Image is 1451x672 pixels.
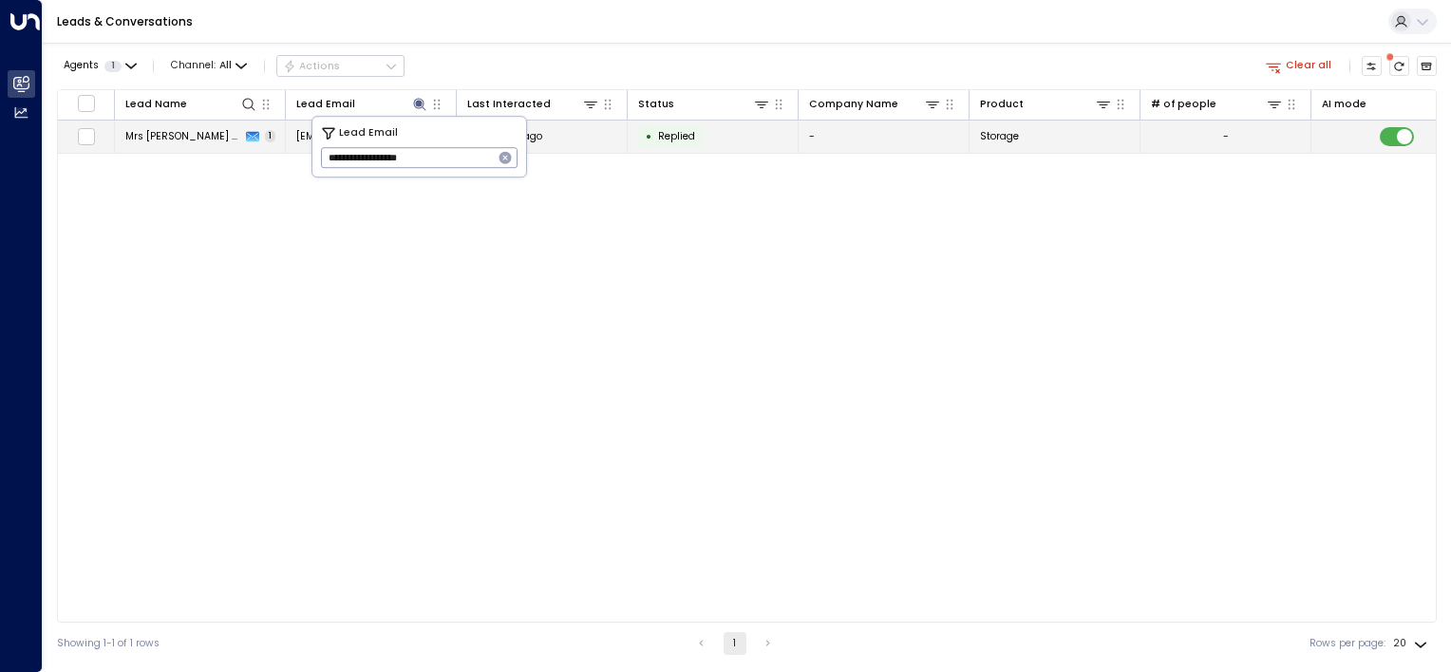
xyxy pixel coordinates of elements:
button: Customize [1362,56,1383,77]
div: # of people [1151,96,1216,113]
button: Actions [276,55,405,78]
span: Lead Email [339,125,398,141]
div: Last Interacted [467,95,600,113]
div: AI mode [1322,96,1366,113]
span: Mrs cslkcm daslkdm [125,129,241,143]
div: # of people [1151,95,1284,113]
button: Archived Leads [1417,56,1438,77]
span: Toggle select all [77,94,95,112]
div: Lead Email [296,95,429,113]
div: Last Interacted [467,96,551,113]
nav: pagination navigation [689,632,781,655]
button: Agents1 [57,56,141,76]
td: - [799,121,970,154]
div: 20 [1393,632,1431,655]
div: Lead Name [125,95,258,113]
span: 1 [104,61,122,72]
div: Company Name [809,95,942,113]
span: awflkdsm@gmail.com [296,129,446,143]
button: Clear all [1260,56,1338,76]
div: • [646,124,652,149]
span: Storage [980,129,1019,143]
div: Showing 1-1 of 1 rows [57,636,160,651]
span: All [219,60,232,71]
div: Button group with a nested menu [276,55,405,78]
button: page 1 [724,632,746,655]
div: Lead Email [296,96,355,113]
div: - [1223,129,1229,143]
span: Toggle select row [77,127,95,145]
span: Agents [64,61,99,71]
div: Product [980,95,1113,113]
span: 1 [265,130,275,142]
div: Status [638,95,771,113]
span: Replied [658,129,695,143]
div: Lead Name [125,96,187,113]
div: Product [980,96,1024,113]
label: Rows per page: [1310,636,1385,651]
span: Channel: [165,56,253,76]
button: Channel:All [165,56,253,76]
span: There are new threads available. Refresh the grid to view the latest updates. [1389,56,1410,77]
div: Actions [283,60,341,73]
div: Status [638,96,674,113]
div: Company Name [809,96,898,113]
a: Leads & Conversations [57,13,193,29]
